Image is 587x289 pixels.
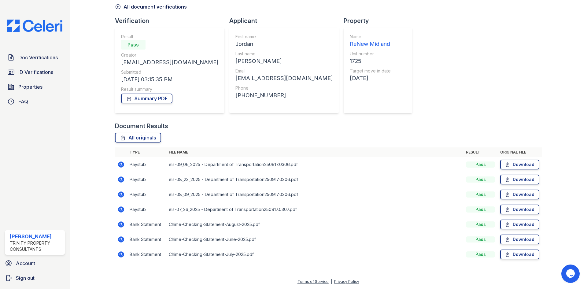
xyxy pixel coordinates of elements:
[500,205,539,214] a: Download
[10,240,62,252] div: Trinity Property Consultants
[344,17,417,25] div: Property
[18,83,42,91] span: Properties
[10,233,62,240] div: [PERSON_NAME]
[166,217,463,232] td: Chime-Checking-Statement-August-2025.pdf
[121,58,218,67] div: [EMAIL_ADDRESS][DOMAIN_NAME]
[331,279,332,284] div: |
[235,40,333,48] div: Jordan
[2,20,67,32] img: CE_Logo_Blue-a8612792a0a2168367f1c8372b55b34899dd931a85d93a1a3d3e32e68fde9ad4.png
[115,122,168,130] div: Document Results
[166,187,463,202] td: els-08_09_2025 - Department of Transportation250917.0306.pdf
[166,247,463,262] td: Chime-Checking-Statement-July-2025.pdf
[235,91,333,100] div: [PHONE_NUMBER]
[16,274,35,282] span: Sign out
[466,236,495,243] div: Pass
[18,98,28,105] span: FAQ
[466,191,495,198] div: Pass
[235,57,333,65] div: [PERSON_NAME]
[350,34,391,40] div: Name
[229,17,344,25] div: Applicant
[127,247,166,262] td: Bank Statement
[466,161,495,168] div: Pass
[5,81,65,93] a: Properties
[498,147,542,157] th: Original file
[121,69,218,75] div: Submitted
[350,51,391,57] div: Unit number
[561,265,581,283] iframe: chat widget
[127,232,166,247] td: Bank Statement
[5,66,65,78] a: ID Verifications
[18,54,58,61] span: Doc Verifications
[2,272,67,284] a: Sign out
[350,68,391,74] div: Target move in date
[2,257,67,269] a: Account
[350,57,391,65] div: 1725
[127,157,166,172] td: Paystub
[235,85,333,91] div: Phone
[334,279,359,284] a: Privacy Policy
[18,69,53,76] span: ID Verifications
[121,40,146,50] div: Pass
[350,74,391,83] div: [DATE]
[127,217,166,232] td: Bank Statement
[500,235,539,244] a: Download
[235,51,333,57] div: Last name
[500,190,539,199] a: Download
[466,251,495,258] div: Pass
[235,34,333,40] div: First name
[500,250,539,259] a: Download
[500,160,539,169] a: Download
[127,202,166,217] td: Paystub
[166,147,463,157] th: File name
[127,172,166,187] td: Paystub
[115,3,187,10] a: All document verifications
[350,40,391,48] div: ReNew Midland
[115,133,161,143] a: All originals
[121,75,218,84] div: [DATE] 03:15:35 PM
[5,51,65,64] a: Doc Verifications
[500,220,539,229] a: Download
[166,157,463,172] td: els-09_06_2025 - Department of Transportation250917.0306.pdf
[121,94,172,103] a: Summary PDF
[466,221,495,228] div: Pass
[127,187,166,202] td: Paystub
[297,279,329,284] a: Terms of Service
[121,86,218,92] div: Result summary
[463,147,498,157] th: Result
[466,206,495,213] div: Pass
[166,232,463,247] td: Chime-Checking-Statement-June-2025.pdf
[235,68,333,74] div: Email
[127,147,166,157] th: Type
[235,74,333,83] div: [EMAIL_ADDRESS][DOMAIN_NAME]
[466,176,495,183] div: Pass
[121,34,218,40] div: Result
[350,34,391,48] a: Name ReNew Midland
[166,172,463,187] td: els-08_23_2025 - Department of Transportation250917.0306.pdf
[16,260,35,267] span: Account
[500,175,539,184] a: Download
[121,52,218,58] div: Creator
[115,17,229,25] div: Verification
[166,202,463,217] td: els-07_26_2025 - Department of Transportation250917.0307.pdf
[5,95,65,108] a: FAQ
